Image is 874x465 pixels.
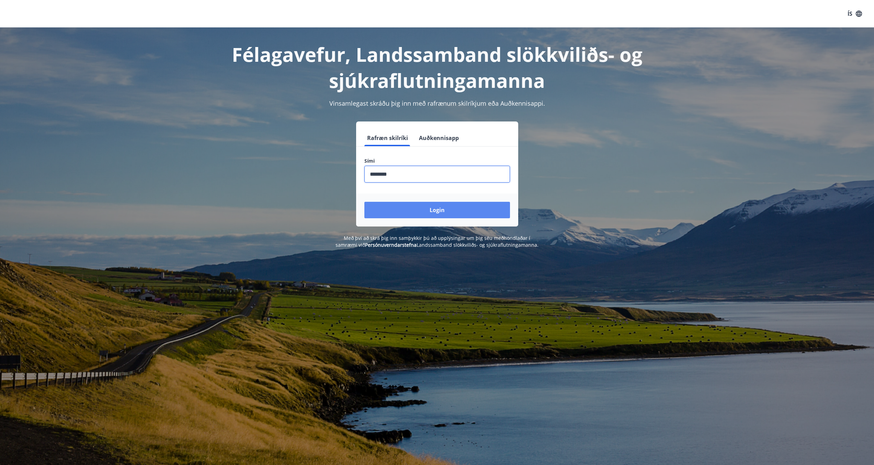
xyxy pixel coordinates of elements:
[364,158,510,164] label: Sími
[364,202,510,218] button: Login
[329,99,545,107] span: Vinsamlegast skráðu þig inn með rafrænum skilríkjum eða Auðkennisappi.
[416,130,462,146] button: Auðkennisapp
[365,242,417,248] a: Persónuverndarstefna
[336,235,538,248] span: Með því að skrá þig inn samþykkir þú að upplýsingar um þig séu meðhöndlaðar í samræmi við Landssa...
[844,8,866,20] button: ÍS
[198,41,676,93] h1: Félagavefur, Landssamband slökkviliðs- og sjúkraflutningamanna
[364,130,411,146] button: Rafræn skilríki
